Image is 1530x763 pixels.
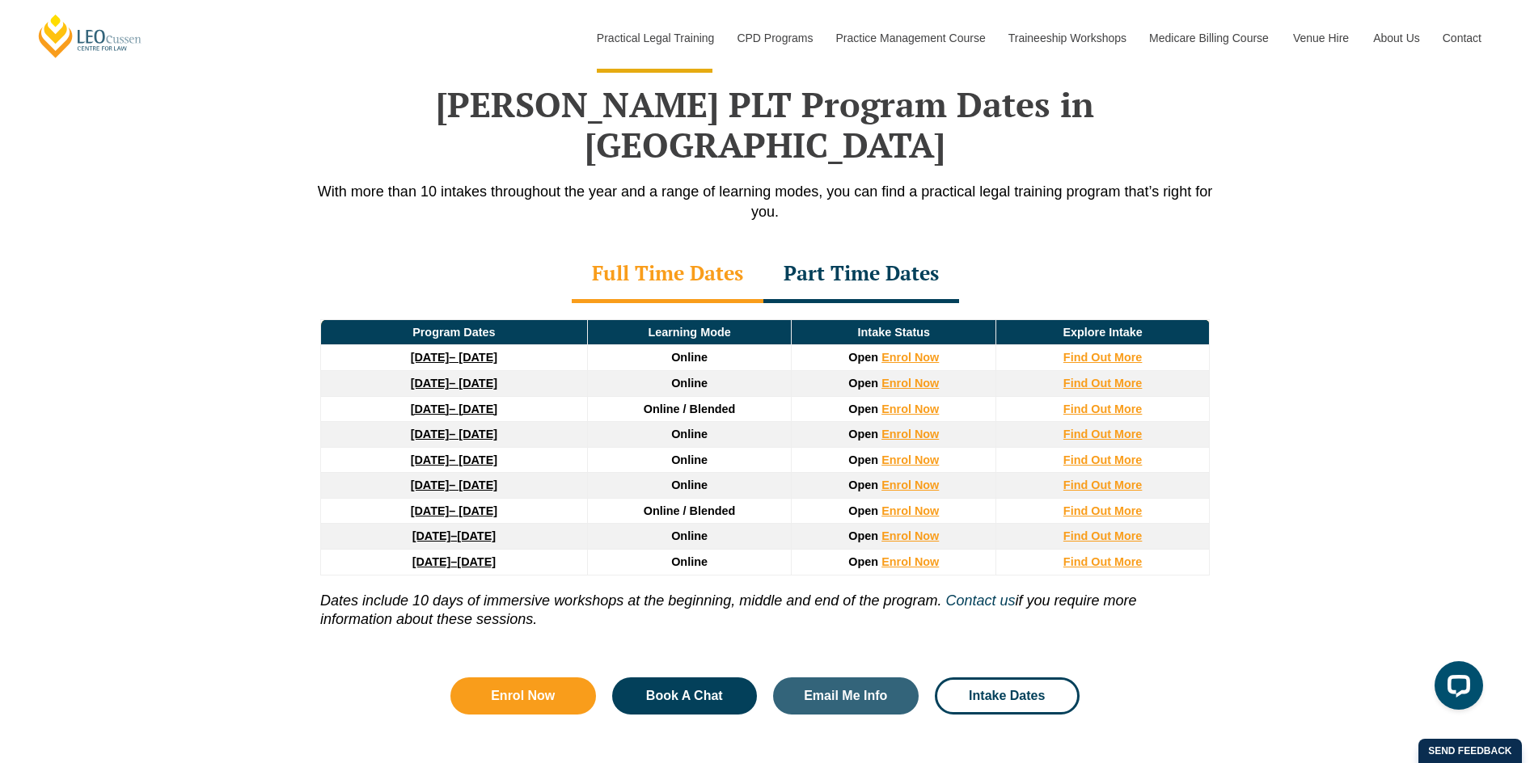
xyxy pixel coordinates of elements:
span: Online [671,478,708,491]
a: Practice Management Course [824,3,996,73]
a: Enrol Now [881,529,939,542]
a: Venue Hire [1281,3,1361,73]
span: Open [848,377,878,390]
span: Open [848,504,878,517]
strong: [DATE] [412,555,451,568]
a: Find Out More [1063,428,1143,441]
p: With more than 10 intakes throughout the year and a range of learning modes, you can find a pract... [304,182,1226,222]
div: Part Time Dates [763,247,959,303]
span: Online [671,453,708,466]
span: Online [671,377,708,390]
a: Enrol Now [881,504,939,517]
a: Find Out More [1063,555,1143,568]
h2: [PERSON_NAME] PLT Program Dates in [GEOGRAPHIC_DATA] [304,84,1226,166]
strong: [DATE] [411,377,450,390]
span: Enrol Now [491,689,555,702]
iframe: LiveChat chat widget [1422,655,1490,723]
span: Open [848,428,878,441]
strong: [DATE] [411,504,450,517]
a: About Us [1361,3,1431,73]
a: Find Out More [1063,478,1143,491]
strong: [DATE] [411,403,450,415]
i: Dates include 10 days of immersive workshops at the beginning, middle and end of the program. [320,592,941,609]
a: Enrol Now [881,555,939,568]
a: Medicare Billing Course [1137,3,1281,73]
td: Intake Status [792,319,996,345]
a: [DATE]– [DATE] [411,428,497,441]
td: Program Dates [321,319,588,345]
a: CPD Programs [725,3,823,73]
span: Online / Blended [644,403,736,415]
strong: [DATE] [411,351,450,364]
a: Enrol Now [881,478,939,491]
a: Book A Chat [612,677,758,715]
strong: [DATE] [412,529,451,542]
span: Open [848,351,878,364]
span: Online [671,529,708,542]
a: Enrol Now [450,677,596,715]
p: if you require more information about these sessions. [320,575,1210,630]
span: [DATE] [457,529,496,542]
a: [PERSON_NAME] Centre for Law [36,13,144,59]
strong: [DATE] [411,478,450,491]
a: [DATE]– [DATE] [411,351,497,364]
span: Online [671,555,708,568]
a: Enrol Now [881,428,939,441]
td: Explore Intake [996,319,1210,345]
span: Open [848,478,878,491]
a: Find Out More [1063,351,1143,364]
a: Find Out More [1063,504,1143,517]
span: Open [848,555,878,568]
span: Online [671,351,708,364]
a: [DATE]– [DATE] [411,478,497,491]
a: [DATE]–[DATE] [412,529,496,542]
a: Find Out More [1063,403,1143,415]
span: Online [671,428,708,441]
a: Contact us [945,592,1015,609]
span: Open [848,529,878,542]
div: Full Time Dates [572,247,763,303]
a: [DATE]– [DATE] [411,453,497,466]
a: Email Me Info [773,677,919,715]
strong: [DATE] [411,428,450,441]
span: Intake Dates [969,689,1045,702]
a: [DATE]– [DATE] [411,403,497,415]
span: [DATE] [457,555,496,568]
span: Online / Blended [644,504,736,517]
span: Email Me Info [804,689,887,702]
a: [DATE]– [DATE] [411,504,497,517]
a: Enrol Now [881,403,939,415]
a: Find Out More [1063,529,1143,542]
span: Open [848,453,878,466]
a: Contact [1431,3,1494,73]
a: Enrol Now [881,351,939,364]
a: Find Out More [1063,453,1143,466]
a: Enrol Now [881,453,939,466]
a: [DATE]– [DATE] [411,377,497,390]
span: Book A Chat [646,689,723,702]
td: Learning Mode [587,319,792,345]
a: Traineeship Workshops [996,3,1137,73]
span: Open [848,403,878,415]
a: Enrol Now [881,377,939,390]
a: [DATE]–[DATE] [412,555,496,568]
a: Intake Dates [935,677,1080,715]
strong: [DATE] [411,453,450,466]
a: Practical Legal Training [585,3,725,73]
a: Find Out More [1063,377,1143,390]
